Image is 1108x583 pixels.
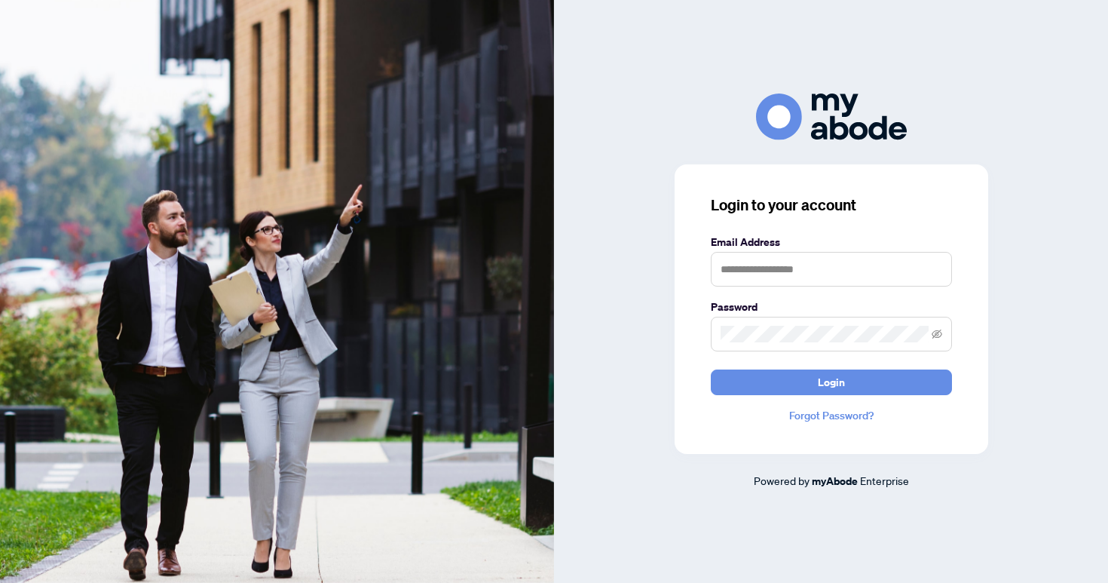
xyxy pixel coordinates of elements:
[711,370,952,395] button: Login
[932,329,942,339] span: eye-invisible
[711,299,952,315] label: Password
[754,474,810,487] span: Powered by
[818,370,845,394] span: Login
[711,234,952,250] label: Email Address
[812,473,858,489] a: myAbode
[711,407,952,424] a: Forgot Password?
[711,195,952,216] h3: Login to your account
[860,474,909,487] span: Enterprise
[756,94,907,140] img: ma-logo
